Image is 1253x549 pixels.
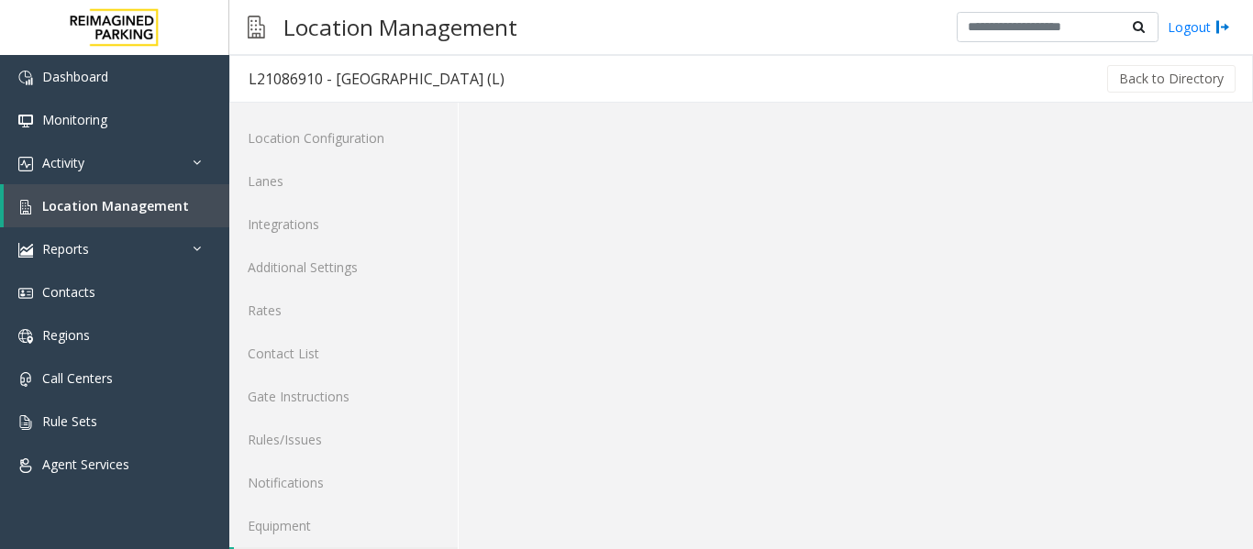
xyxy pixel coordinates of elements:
[42,326,90,344] span: Regions
[42,240,89,258] span: Reports
[229,246,458,289] a: Additional Settings
[18,286,33,301] img: 'icon'
[249,67,505,91] div: L21086910 - [GEOGRAPHIC_DATA] (L)
[18,415,33,430] img: 'icon'
[18,157,33,171] img: 'icon'
[229,203,458,246] a: Integrations
[229,375,458,418] a: Gate Instructions
[274,5,527,49] h3: Location Management
[42,68,108,85] span: Dashboard
[229,504,458,547] a: Equipment
[42,369,113,387] span: Call Centers
[4,184,229,227] a: Location Management
[18,243,33,258] img: 'icon'
[42,412,97,430] span: Rule Sets
[42,111,107,128] span: Monitoring
[42,456,129,473] span: Agent Services
[18,114,33,128] img: 'icon'
[18,71,33,85] img: 'icon'
[18,372,33,387] img: 'icon'
[42,197,189,214] span: Location Management
[1107,65,1236,93] button: Back to Directory
[18,329,33,344] img: 'icon'
[229,159,458,203] a: Lanes
[229,116,458,159] a: Location Configuration
[229,289,458,332] a: Rates
[18,200,33,214] img: 'icon'
[248,5,265,49] img: pageIcon
[42,154,84,171] span: Activity
[18,458,33,473] img: 'icon'
[1168,17,1230,37] a: Logout
[229,418,458,461] a: Rules/Issues
[229,332,458,375] a: Contact List
[229,461,458,504] a: Notifications
[1215,17,1230,37] img: logout
[42,283,95,301] span: Contacts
